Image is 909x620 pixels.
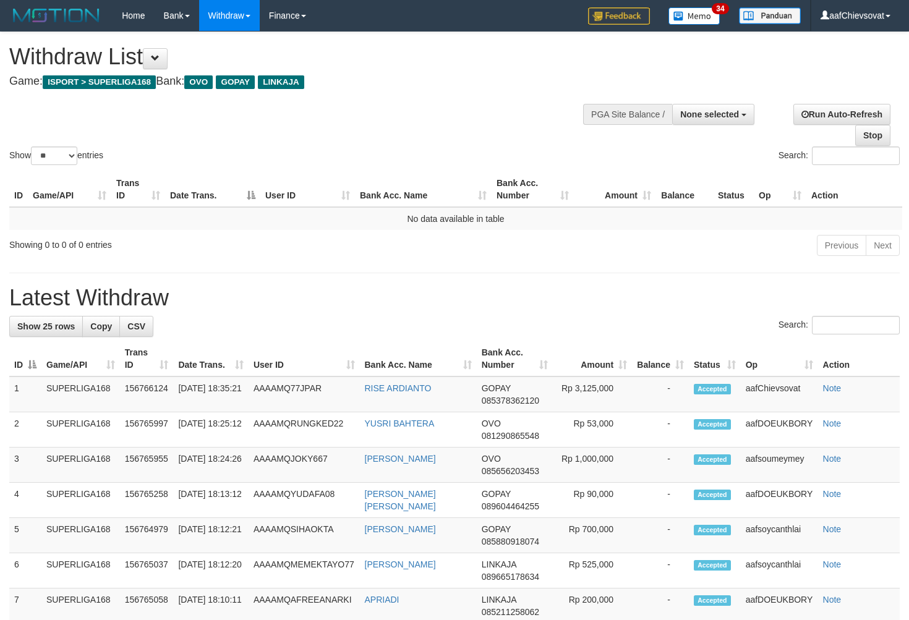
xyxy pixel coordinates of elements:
[632,412,689,448] td: -
[694,454,731,465] span: Accepted
[823,383,842,393] a: Note
[632,518,689,553] td: -
[694,490,731,500] span: Accepted
[41,518,120,553] td: SUPERLIGA168
[668,7,720,25] img: Button%20Memo.svg
[365,383,432,393] a: RISE ARDIANTO
[173,412,249,448] td: [DATE] 18:25:12
[41,412,120,448] td: SUPERLIGA168
[482,607,539,617] span: Copy 085211258062 to clipboard
[365,489,436,511] a: [PERSON_NAME] [PERSON_NAME]
[365,454,436,464] a: [PERSON_NAME]
[82,316,120,337] a: Copy
[249,553,360,588] td: AAAAMQMEMEKTAYO77
[482,572,539,582] span: Copy 089665178634 to clipboard
[9,45,594,69] h1: Withdraw List
[120,341,174,376] th: Trans ID: activate to sort column ascending
[482,396,539,406] span: Copy 085378362120 to clipboard
[823,524,842,534] a: Note
[672,104,754,125] button: None selected
[817,235,866,256] a: Previous
[249,341,360,376] th: User ID: activate to sort column ascending
[111,172,165,207] th: Trans ID: activate to sort column ascending
[689,341,741,376] th: Status: activate to sort column ascending
[482,489,511,499] span: GOPAY
[482,431,539,441] span: Copy 081290865548 to clipboard
[249,412,360,448] td: AAAAMQRUNGKED22
[656,172,713,207] th: Balance
[184,75,213,89] span: OVO
[41,483,120,518] td: SUPERLIGA168
[120,483,174,518] td: 156765258
[482,537,539,546] span: Copy 085880918074 to clipboard
[41,448,120,483] td: SUPERLIGA168
[9,75,594,88] h4: Game: Bank:
[482,454,501,464] span: OVO
[90,321,112,331] span: Copy
[818,341,900,376] th: Action
[120,376,174,412] td: 156766124
[119,316,153,337] a: CSV
[632,553,689,588] td: -
[9,316,83,337] a: Show 25 rows
[779,147,900,165] label: Search:
[258,75,304,89] span: LINKAJA
[9,376,41,412] td: 1
[741,341,818,376] th: Op: activate to sort column ascending
[823,489,842,499] a: Note
[120,553,174,588] td: 156765037
[249,483,360,518] td: AAAAMQYUDAFA08
[553,553,633,588] td: Rp 525,000
[173,448,249,483] td: [DATE] 18:24:26
[28,172,111,207] th: Game/API: activate to sort column ascending
[9,147,103,165] label: Show entries
[365,524,436,534] a: [PERSON_NAME]
[482,559,516,569] span: LINKAJA
[9,286,900,310] h1: Latest Withdraw
[482,501,539,511] span: Copy 089604464255 to clipboard
[165,172,260,207] th: Date Trans.: activate to sort column descending
[553,341,633,376] th: Amount: activate to sort column ascending
[553,412,633,448] td: Rp 53,000
[553,448,633,483] td: Rp 1,000,000
[477,341,553,376] th: Bank Acc. Number: activate to sort column ascending
[365,595,399,605] a: APRIADI
[694,384,731,394] span: Accepted
[588,7,650,25] img: Feedback.jpg
[812,147,900,165] input: Search:
[9,518,41,553] td: 5
[741,483,818,518] td: aafDOEUKBORY
[31,147,77,165] select: Showentries
[553,376,633,412] td: Rp 3,125,000
[9,341,41,376] th: ID: activate to sort column descending
[694,560,731,571] span: Accepted
[739,7,801,24] img: panduan.png
[823,595,842,605] a: Note
[694,419,731,430] span: Accepted
[120,518,174,553] td: 156764979
[482,466,539,476] span: Copy 085656203453 to clipboard
[741,518,818,553] td: aafsoycanthlai
[43,75,156,89] span: ISPORT > SUPERLIGA168
[583,104,672,125] div: PGA Site Balance /
[173,483,249,518] td: [DATE] 18:13:12
[741,553,818,588] td: aafsoycanthlai
[823,454,842,464] a: Note
[173,376,249,412] td: [DATE] 18:35:21
[482,595,516,605] span: LINKAJA
[694,525,731,535] span: Accepted
[741,412,818,448] td: aafDOEUKBORY
[9,207,902,230] td: No data available in table
[9,412,41,448] td: 2
[632,483,689,518] td: -
[260,172,355,207] th: User ID: activate to sort column ascending
[120,412,174,448] td: 156765997
[173,341,249,376] th: Date Trans.: activate to sort column ascending
[9,172,28,207] th: ID
[806,172,902,207] th: Action
[553,483,633,518] td: Rp 90,000
[249,518,360,553] td: AAAAMQSIHAOKTA
[120,448,174,483] td: 156765955
[712,3,728,14] span: 34
[482,383,511,393] span: GOPAY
